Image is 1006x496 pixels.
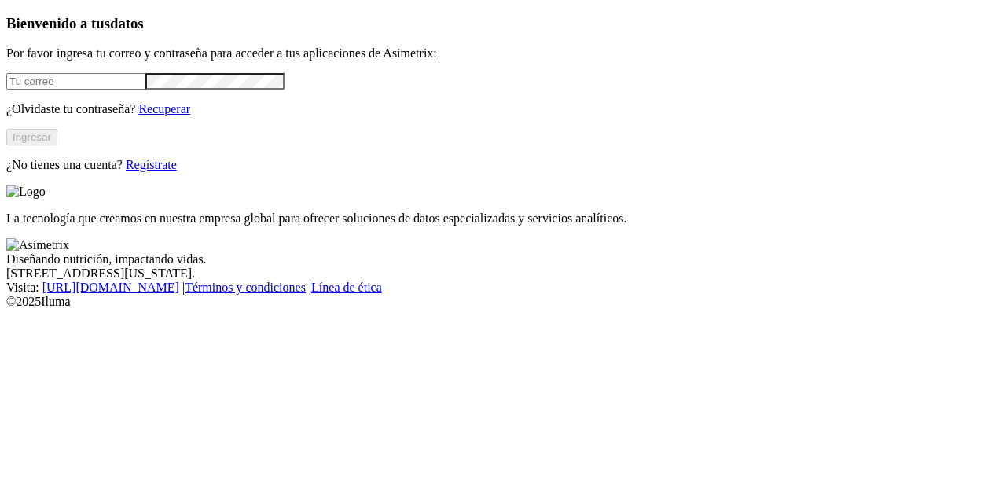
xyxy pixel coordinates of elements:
[6,266,1000,281] div: [STREET_ADDRESS][US_STATE].
[6,73,145,90] input: Tu correo
[6,158,1000,172] p: ¿No tienes una cuenta?
[185,281,306,294] a: Términos y condiciones
[6,238,69,252] img: Asimetrix
[42,281,179,294] a: [URL][DOMAIN_NAME]
[6,46,1000,61] p: Por favor ingresa tu correo y contraseña para acceder a tus aplicaciones de Asimetrix:
[6,281,1000,295] div: Visita : | |
[6,185,46,199] img: Logo
[6,15,1000,32] h3: Bienvenido a tus
[6,102,1000,116] p: ¿Olvidaste tu contraseña?
[6,252,1000,266] div: Diseñando nutrición, impactando vidas.
[110,15,144,31] span: datos
[126,158,177,171] a: Regístrate
[6,129,57,145] button: Ingresar
[138,102,190,116] a: Recuperar
[311,281,382,294] a: Línea de ética
[6,295,1000,309] div: © 2025 Iluma
[6,211,1000,226] p: La tecnología que creamos en nuestra empresa global para ofrecer soluciones de datos especializad...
